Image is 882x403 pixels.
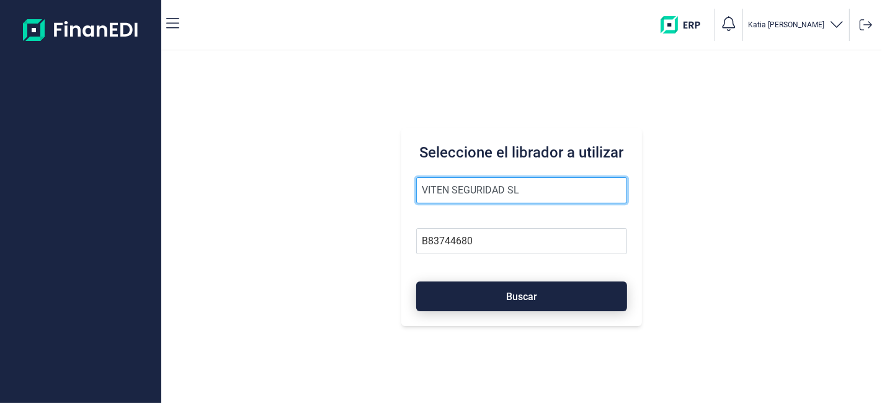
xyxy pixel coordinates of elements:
[661,16,710,33] img: erp
[416,143,626,162] h3: Seleccione el librador a utilizar
[416,177,626,203] input: Seleccione la razón social
[748,20,824,30] p: Katia [PERSON_NAME]
[416,228,626,254] input: Busque por NIF
[416,281,626,311] button: Buscar
[23,10,139,50] img: Logo de aplicación
[506,292,537,301] span: Buscar
[748,16,844,34] button: Katia [PERSON_NAME]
